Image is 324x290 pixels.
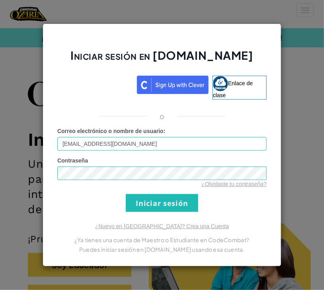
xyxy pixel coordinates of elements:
img: classlink-logo-small.png [213,76,228,91]
span: Correo electrónico o nombre de usuario [57,128,164,134]
label: : [57,127,166,135]
p: ¿Ya tienes una cuenta de Maestro o Estudiante en CodeCombat? [57,235,267,245]
iframe: Botón de Acceder con Google [53,75,137,92]
a: ¿Olvidaste tu contraseña? [202,181,267,187]
span: Contraseña [57,157,88,164]
input: Iniciar sesión [126,194,198,212]
a: ¿Nuevo en [GEOGRAPHIC_DATA]? Crea una Cuenta [95,223,229,229]
img: clever_sso_button@2x.png [137,76,209,94]
h2: Iniciar sesión en [DOMAIN_NAME] [57,48,267,71]
p: o [160,112,164,121]
p: Puedes iniciar sesión en [DOMAIN_NAME] usando esa cuenta. [57,245,267,254]
span: Enlace de clase [213,80,253,98]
